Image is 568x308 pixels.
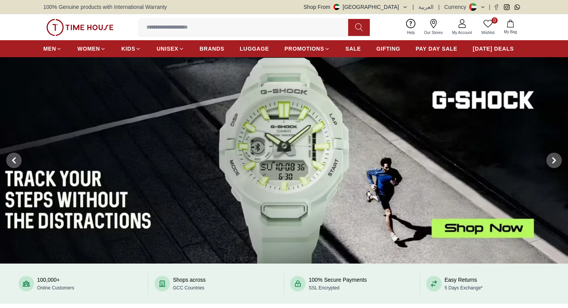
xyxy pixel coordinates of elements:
[477,17,499,37] a: 0Wishlist
[173,276,206,291] div: Shops across
[173,285,204,291] span: GCC Countries
[304,3,408,11] button: Shop From[GEOGRAPHIC_DATA]
[43,3,167,11] span: 100% Genuine products with International Warranty
[413,3,414,11] span: |
[404,30,418,36] span: Help
[200,45,224,53] span: BRANDS
[493,4,499,10] a: Facebook
[420,17,447,37] a: Our Stores
[445,276,483,291] div: Easy Returns
[37,276,74,291] div: 100,000+
[121,45,135,53] span: KIDS
[43,45,56,53] span: MEN
[37,285,74,291] span: Online Customers
[309,285,340,291] span: SSL Encrypted
[284,42,330,56] a: PROMOTIONS
[333,4,340,10] img: United Arab Emirates
[121,42,141,56] a: KIDS
[284,45,324,53] span: PROMOTIONS
[43,42,62,56] a: MEN
[499,18,522,36] button: My Bag
[489,3,490,11] span: |
[376,42,400,56] a: GIFTING
[473,42,514,56] a: [DATE] DEALS
[514,4,520,10] a: Whatsapp
[473,45,514,53] span: [DATE] DEALS
[376,45,400,53] span: GIFTING
[309,276,367,291] div: 100% Secure Payments
[478,30,498,36] span: Wishlist
[77,42,106,56] a: WOMEN
[46,19,114,36] img: ...
[491,17,498,24] span: 0
[421,30,446,36] span: Our Stores
[416,45,457,53] span: PAY DAY SALE
[345,45,361,53] span: SALE
[501,29,520,35] span: My Bag
[345,42,361,56] a: SALE
[445,285,483,291] span: 5 Days Exchange*
[438,3,440,11] span: |
[156,42,184,56] a: UNISEX
[449,30,475,36] span: My Account
[418,3,434,11] button: العربية
[504,4,510,10] a: Instagram
[240,45,269,53] span: LUGGAGE
[444,3,469,11] div: Currency
[77,45,100,53] span: WOMEN
[200,42,224,56] a: BRANDS
[402,17,420,37] a: Help
[156,45,178,53] span: UNISEX
[416,42,457,56] a: PAY DAY SALE
[240,42,269,56] a: LUGGAGE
